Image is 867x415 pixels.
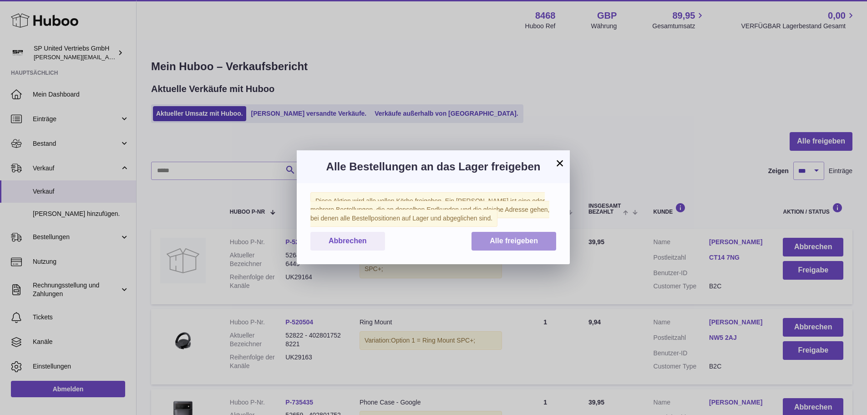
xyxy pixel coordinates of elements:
button: Alle freigeben [472,232,556,251]
button: × [554,158,565,169]
h3: Alle Bestellungen an das Lager freigeben [310,159,556,174]
span: Diese Aktion wird alle vollen Körbe freigeben. Ein [PERSON_NAME] ist eine oder mehrere Bestellung... [310,192,549,227]
span: Alle freigeben [490,237,538,245]
span: Abbrechen [329,237,367,245]
button: Abbrechen [310,232,385,251]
